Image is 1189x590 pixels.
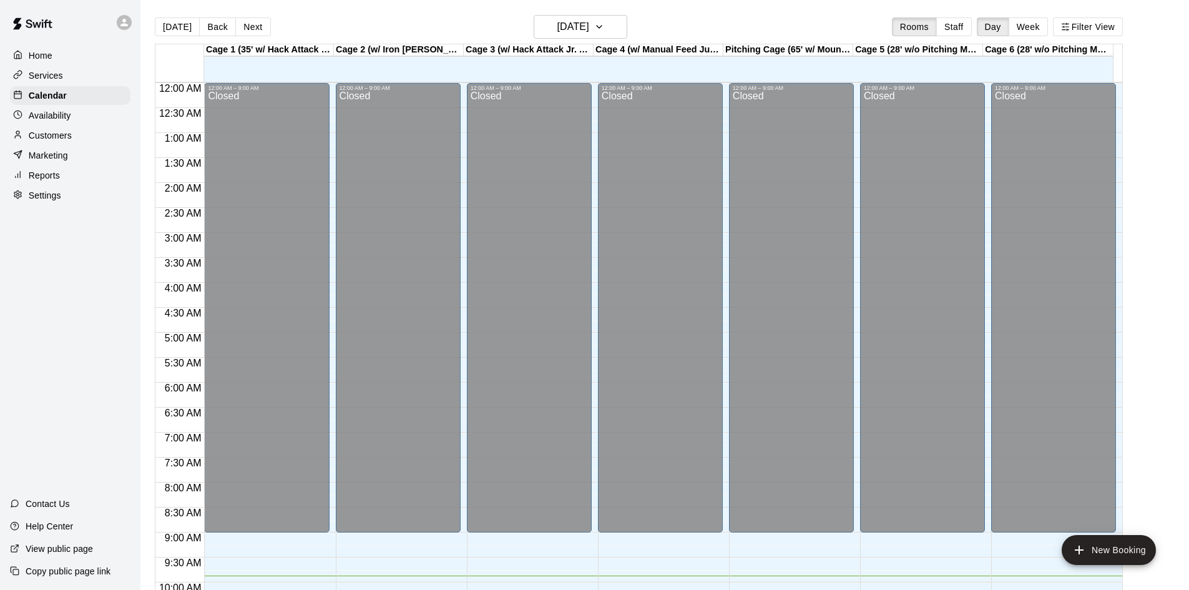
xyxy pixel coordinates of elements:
div: 12:00 AM – 9:00 AM: Closed [991,83,1116,533]
a: Reports [10,166,130,185]
button: add [1062,535,1156,565]
a: Home [10,46,130,65]
p: Customers [29,129,72,142]
span: 5:00 AM [162,333,205,343]
span: 1:30 AM [162,158,205,169]
div: Closed [340,91,457,537]
div: 12:00 AM – 9:00 AM: Closed [860,83,985,533]
p: Calendar [29,89,67,102]
span: 3:00 AM [162,233,205,243]
p: View public page [26,543,93,555]
div: Closed [471,91,588,537]
h6: [DATE] [557,18,589,36]
span: 4:00 AM [162,283,205,293]
span: 2:00 AM [162,183,205,194]
div: 12:00 AM – 9:00 AM [340,85,457,91]
a: Services [10,66,130,85]
button: Next [235,17,270,36]
p: Marketing [29,149,68,162]
div: Cage 4 (w/ Manual Feed Jugs Machine - Softball) [594,44,723,56]
div: 12:00 AM – 9:00 AM [602,85,719,91]
div: Closed [602,91,719,537]
span: 2:30 AM [162,208,205,219]
div: 12:00 AM – 9:00 AM: Closed [336,83,461,533]
span: 8:30 AM [162,508,205,518]
div: Closed [995,91,1112,537]
div: 12:00 AM – 9:00 AM [208,85,325,91]
span: 7:30 AM [162,458,205,468]
p: Availability [29,109,71,122]
span: 6:30 AM [162,408,205,418]
button: Day [977,17,1009,36]
button: Rooms [892,17,937,36]
span: 12:30 AM [156,108,205,119]
p: Home [29,49,52,62]
span: 9:30 AM [162,558,205,568]
p: Copy public page link [26,565,110,578]
button: Back [199,17,236,36]
button: Filter View [1053,17,1123,36]
span: 7:00 AM [162,433,205,443]
p: Services [29,69,63,82]
button: Week [1009,17,1048,36]
a: Marketing [10,146,130,165]
div: 12:00 AM – 9:00 AM: Closed [467,83,592,533]
div: Cage 5 (28' w/o Pitching Machine) [853,44,983,56]
div: Cage 2 (w/ Iron [PERSON_NAME] Auto Feeder - Fastpitch Softball) [334,44,464,56]
button: [DATE] [155,17,200,36]
p: Help Center [26,520,73,533]
span: 4:30 AM [162,308,205,318]
div: 12:00 AM – 9:00 AM [471,85,588,91]
button: [DATE] [534,15,627,39]
a: Availability [10,106,130,125]
div: Closed [208,91,325,537]
div: 12:00 AM – 9:00 AM [995,85,1112,91]
p: Contact Us [26,498,70,510]
div: 12:00 AM – 9:00 AM [733,85,850,91]
span: 6:00 AM [162,383,205,393]
div: Cage 3 (w/ Hack Attack Jr. Auto Feeder and HitTrax) [464,44,594,56]
a: Customers [10,126,130,145]
div: 12:00 AM – 9:00 AM [864,85,981,91]
p: Settings [29,189,61,202]
a: Calendar [10,86,130,105]
button: Staff [936,17,972,36]
span: 1:00 AM [162,133,205,144]
a: Settings [10,186,130,205]
div: 12:00 AM – 9:00 AM: Closed [204,83,329,533]
div: Closed [733,91,850,537]
div: 12:00 AM – 9:00 AM: Closed [729,83,854,533]
p: Reports [29,169,60,182]
div: Cage 1 (35' w/ Hack Attack Manual Feed) [204,44,334,56]
div: Pitching Cage (65' w/ Mound or Pitching Mat) [723,44,853,56]
span: 9:00 AM [162,533,205,543]
div: 12:00 AM – 9:00 AM: Closed [598,83,723,533]
span: 8:00 AM [162,483,205,493]
span: 3:30 AM [162,258,205,268]
span: 12:00 AM [156,83,205,94]
div: Closed [864,91,981,537]
span: 5:30 AM [162,358,205,368]
div: Cage 6 (28' w/o Pitching Machine) [983,44,1113,56]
